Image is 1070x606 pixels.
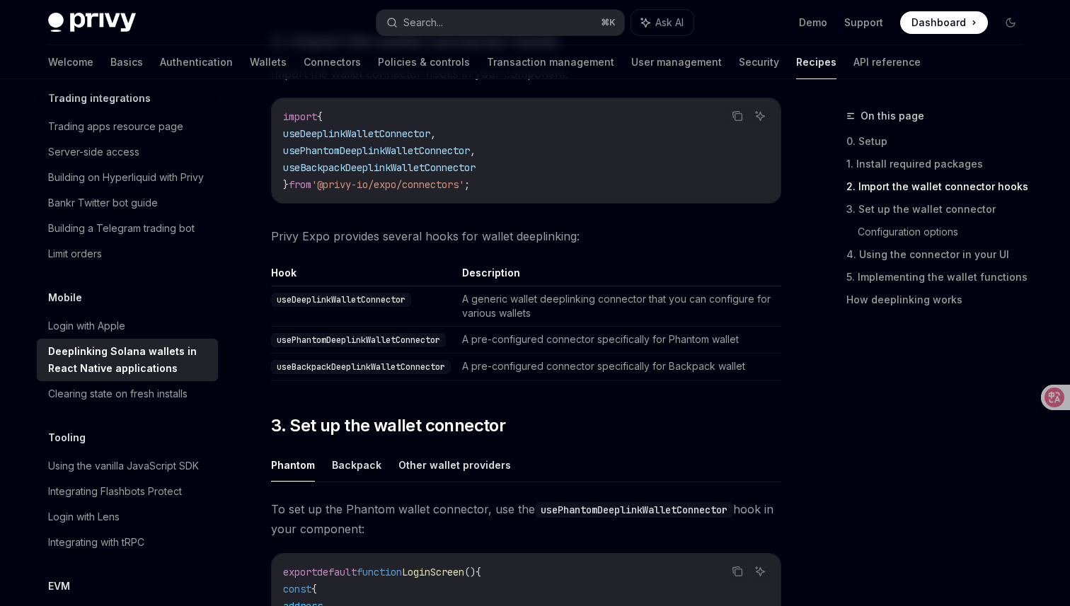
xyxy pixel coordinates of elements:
[861,107,924,124] span: On this page
[728,107,747,125] button: Copy the contents from the code block
[846,266,1033,289] a: 5. Implementing the wallet functions
[911,16,966,30] span: Dashboard
[799,16,827,30] a: Demo
[655,16,684,30] span: Ask AI
[160,45,233,79] a: Authentication
[37,381,218,407] a: Clearing state on fresh installs
[357,566,402,578] span: function
[283,110,317,123] span: import
[37,241,218,267] a: Limit orders
[289,178,311,191] span: from
[311,178,464,191] span: '@privy-io/expo/connectors'
[271,499,781,539] span: To set up the Phantom wallet connector, use the hook in your component:
[846,175,1033,198] a: 2. Import the wallet connector hooks
[728,562,747,581] button: Copy the contents from the code block
[271,448,315,482] button: Phantom
[456,266,781,286] th: Description
[464,566,476,578] span: ()
[110,45,143,79] a: Basics
[37,530,218,555] a: Integrating with tRPC
[271,226,781,246] span: Privy Expo provides several hooks for wallet deeplinking:
[751,562,769,581] button: Ask AI
[283,144,470,157] span: usePhantomDeeplinkWalletConnector
[739,45,779,79] a: Security
[48,458,199,474] div: Using the vanilla JavaScript SDK
[332,448,381,482] button: Backpack
[402,566,464,578] span: LoginScreen
[846,243,1033,266] a: 4. Using the connector in your UI
[37,313,218,339] a: Login with Apple
[271,414,505,437] span: 3. Set up the wallet connector
[601,17,616,28] span: ⌘ K
[48,289,82,306] h5: Mobile
[48,169,204,186] div: Building on Hyperliquid with Privy
[48,13,136,33] img: dark logo
[37,165,218,190] a: Building on Hyperliquid with Privy
[631,45,722,79] a: User management
[48,245,102,262] div: Limit orders
[37,114,218,139] a: Trading apps resource page
[456,286,781,327] td: A generic wallet deeplinking connector that you can configure for various wallets
[430,127,436,140] span: ,
[844,16,883,30] a: Support
[271,266,456,286] th: Hook
[456,327,781,354] td: A pre-configured connector specifically for Phantom wallet
[398,448,511,482] button: Other wallet providers
[283,161,476,174] span: useBackpackDeeplinkWalletConnector
[271,333,446,347] code: usePhantomDeeplinkWalletConnector
[283,566,317,578] span: export
[37,453,218,479] a: Using the vanilla JavaScript SDK
[48,483,182,500] div: Integrating Flashbots Protect
[378,45,470,79] a: Policies & controls
[48,144,139,161] div: Server-side access
[317,110,323,123] span: {
[283,127,430,140] span: useDeeplinkWalletConnector
[48,194,158,211] div: Bankr Twitter bot guide
[37,139,218,165] a: Server-side access
[846,198,1033,221] a: 3. Set up the wallet connector
[48,317,125,334] div: Login with Apple
[48,534,144,551] div: Integrating with tRPC
[271,293,411,307] code: useDeeplinkWalletConnector
[999,11,1022,34] button: Toggle dark mode
[304,45,361,79] a: Connectors
[311,583,317,595] span: {
[464,178,470,191] span: ;
[48,118,183,135] div: Trading apps resource page
[631,10,694,35] button: Ask AI
[900,11,988,34] a: Dashboard
[37,339,218,381] a: Deeplinking Solana wallets in React Native applications
[470,144,476,157] span: ,
[456,354,781,380] td: A pre-configured connector specifically for Backpack wallet
[37,216,218,241] a: Building a Telegram trading bot
[853,45,921,79] a: API reference
[283,583,311,595] span: const
[37,479,218,504] a: Integrating Flashbots Protect
[48,429,86,446] h5: Tooling
[846,289,1033,311] a: How deeplinking works
[48,45,93,79] a: Welcome
[476,566,481,578] span: {
[250,45,287,79] a: Wallets
[846,153,1033,175] a: 1. Install required packages
[48,508,120,525] div: Login with Lens
[48,385,188,402] div: Clearing state on fresh installs
[317,566,357,578] span: default
[487,45,614,79] a: Transaction management
[403,14,443,31] div: Search...
[846,130,1033,153] a: 0. Setup
[751,107,769,125] button: Ask AI
[48,578,70,595] h5: EVM
[37,190,218,216] a: Bankr Twitter bot guide
[796,45,836,79] a: Recipes
[283,178,289,191] span: }
[858,221,1033,243] a: Configuration options
[37,504,218,530] a: Login with Lens
[535,502,733,518] code: usePhantomDeeplinkWalletConnector
[271,360,451,374] code: useBackpackDeeplinkWalletConnector
[376,10,624,35] button: Search...⌘K
[48,343,209,377] div: Deeplinking Solana wallets in React Native applications
[48,220,195,237] div: Building a Telegram trading bot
